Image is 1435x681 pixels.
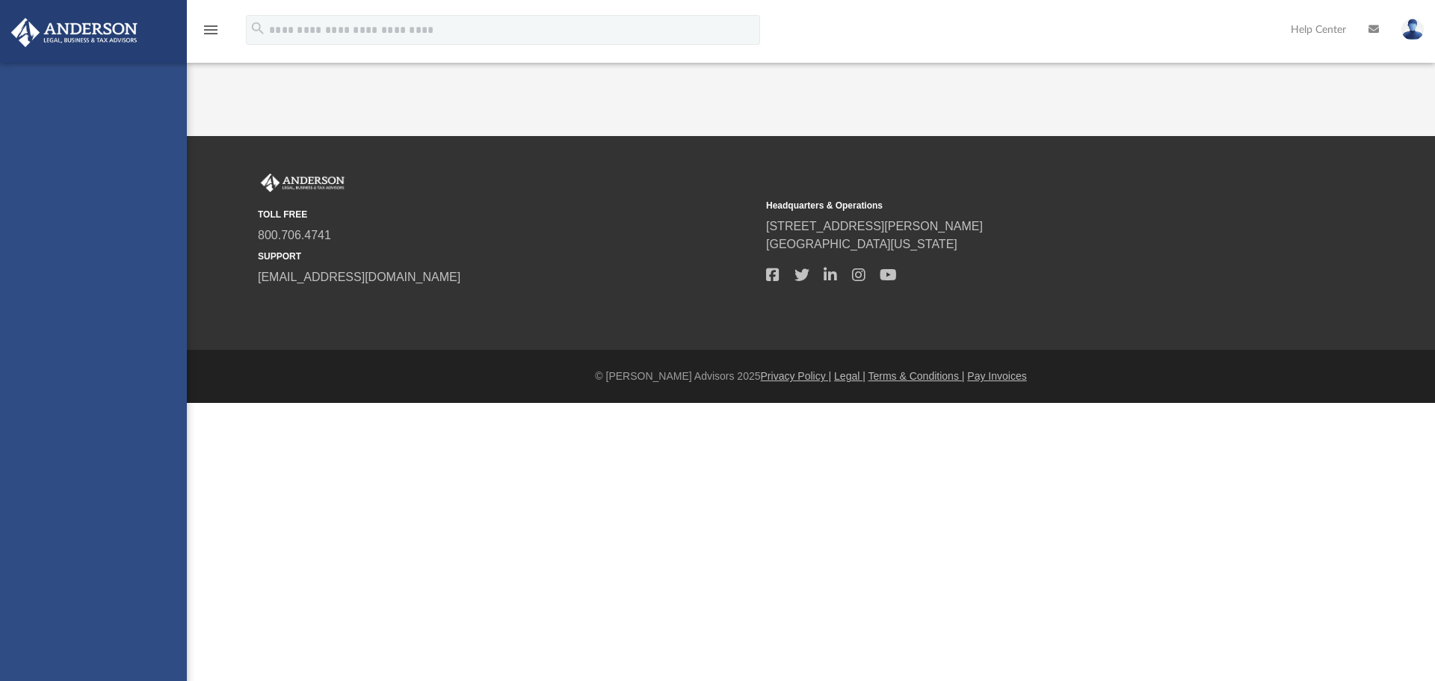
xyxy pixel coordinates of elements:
a: Legal | [834,370,865,382]
img: Anderson Advisors Platinum Portal [258,173,348,193]
small: Headquarters & Operations [766,199,1264,212]
img: User Pic [1401,19,1424,40]
i: menu [202,21,220,39]
img: Anderson Advisors Platinum Portal [7,18,142,47]
a: Pay Invoices [967,370,1026,382]
a: [GEOGRAPHIC_DATA][US_STATE] [766,238,957,250]
a: Terms & Conditions | [868,370,965,382]
a: [STREET_ADDRESS][PERSON_NAME] [766,220,983,232]
div: © [PERSON_NAME] Advisors 2025 [187,369,1435,384]
i: search [250,20,266,37]
a: 800.706.4741 [258,229,331,241]
a: [EMAIL_ADDRESS][DOMAIN_NAME] [258,271,460,283]
small: SUPPORT [258,250,756,263]
a: menu [202,28,220,39]
a: Privacy Policy | [761,370,832,382]
small: TOLL FREE [258,208,756,221]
